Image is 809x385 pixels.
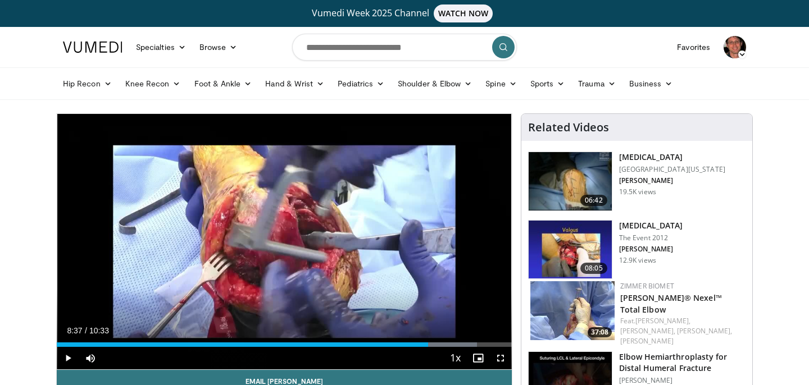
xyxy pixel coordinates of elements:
span: / [85,326,87,335]
a: Favorites [670,36,717,58]
span: WATCH NOW [434,4,493,22]
a: [PERSON_NAME] [620,336,674,346]
p: [GEOGRAPHIC_DATA][US_STATE] [619,165,725,174]
span: 8:37 [67,326,82,335]
p: 19.5K views [619,187,656,196]
a: 37:08 [530,281,615,340]
span: 06:42 [580,195,607,206]
a: 08:05 [MEDICAL_DATA] The Event 2012 [PERSON_NAME] 12.9K views [528,220,746,279]
img: HwePeXkL0Gi3uPfH4xMDoxOjA4MTsiGN.150x105_q85_crop-smart_upscale.jpg [530,281,615,340]
span: 10:33 [89,326,109,335]
h3: Elbow Hemiarthroplasty for Distal Humeral Fracture [619,351,746,374]
a: Spine [479,72,523,95]
a: Shoulder & Elbow [391,72,479,95]
video-js: Video Player [57,114,512,370]
button: Enable picture-in-picture mode [467,347,489,369]
button: Mute [79,347,102,369]
span: 37:08 [588,327,612,337]
a: Business [622,72,680,95]
a: Vumedi Week 2025 ChannelWATCH NOW [65,4,744,22]
button: Fullscreen [489,347,512,369]
p: [PERSON_NAME] [619,376,746,385]
h3: [MEDICAL_DATA] [619,152,725,163]
a: [PERSON_NAME], [620,326,675,336]
a: Sports [524,72,572,95]
div: Progress Bar [57,342,512,347]
a: Zimmer Biomet [620,281,674,291]
p: The Event 2012 [619,233,683,242]
h4: Related Videos [528,121,609,134]
a: Hand & Wrist [258,72,331,95]
p: 12.9K views [619,256,656,265]
a: [PERSON_NAME]® Nexel™ Total Elbow [620,292,722,315]
div: Feat. [620,316,743,346]
a: [PERSON_NAME], [635,316,690,326]
img: heCDP4pTuni5z6vX4xMDoxOmtxOwKG7D_1.150x105_q85_crop-smart_upscale.jpg [529,221,612,279]
input: Search topics, interventions [292,34,517,61]
a: Trauma [571,72,622,95]
p: [PERSON_NAME] [619,176,725,185]
button: Playback Rate [444,347,467,369]
img: Avatar [724,36,746,58]
a: Knee Recon [119,72,188,95]
a: Specialties [129,36,193,58]
a: Browse [193,36,244,58]
a: Hip Recon [56,72,119,95]
img: 38827_0000_3.png.150x105_q85_crop-smart_upscale.jpg [529,152,612,210]
span: 08:05 [580,263,607,274]
p: [PERSON_NAME] [619,245,683,254]
a: Pediatrics [331,72,391,95]
img: VuMedi Logo [63,42,122,53]
a: 06:42 [MEDICAL_DATA] [GEOGRAPHIC_DATA][US_STATE] [PERSON_NAME] 19.5K views [528,152,746,211]
button: Play [57,347,79,369]
a: Foot & Ankle [188,72,259,95]
h3: [MEDICAL_DATA] [619,220,683,231]
a: [PERSON_NAME], [677,326,732,336]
